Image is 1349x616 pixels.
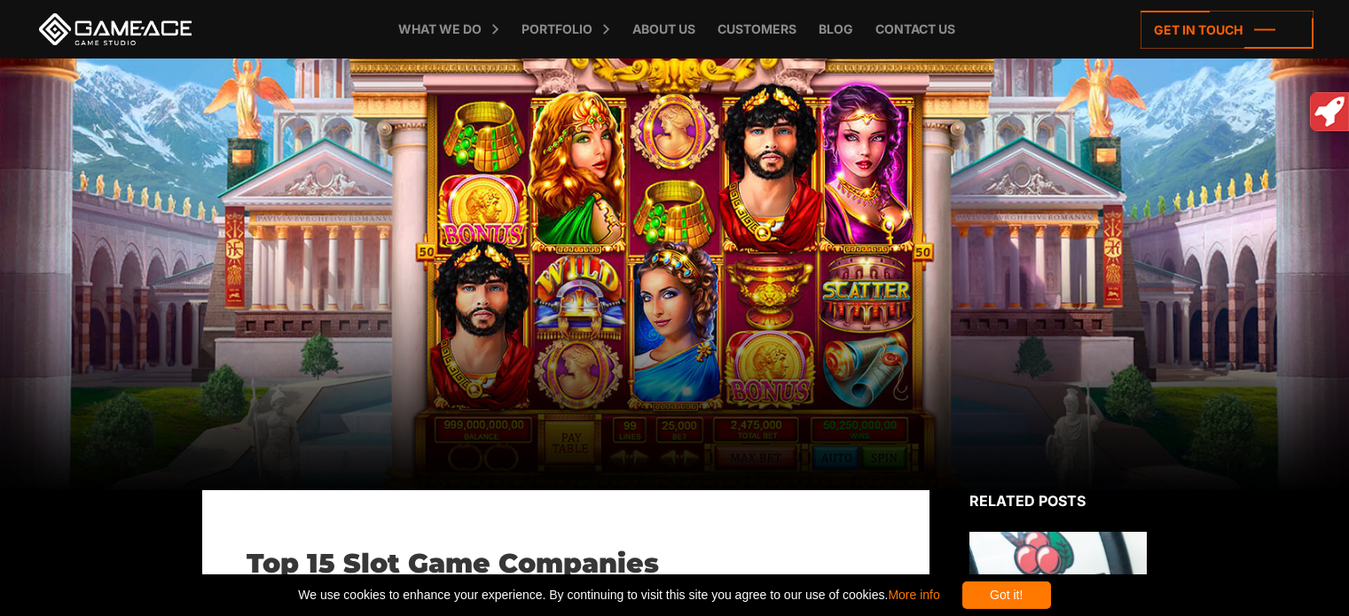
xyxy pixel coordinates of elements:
[1141,11,1314,49] a: Get in touch
[247,548,885,580] h1: Top 15 Slot Game Companies
[969,490,1147,511] div: Related posts
[888,588,939,602] a: More info
[962,581,1051,609] div: Got it!
[298,581,939,609] span: We use cookies to enhance your experience. By continuing to visit this site you agree to our use ...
